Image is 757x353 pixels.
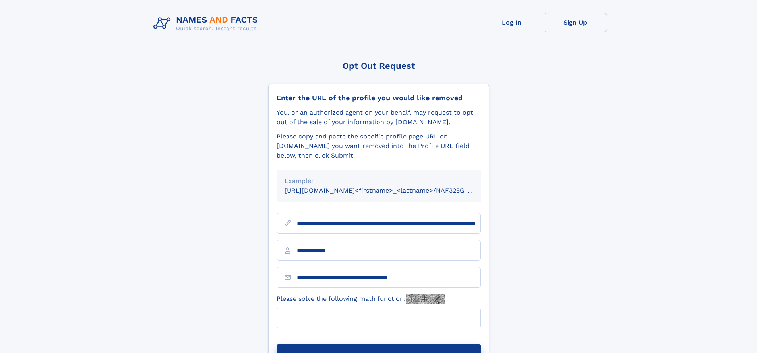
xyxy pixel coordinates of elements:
[544,13,607,32] a: Sign Up
[277,294,445,304] label: Please solve the following math function:
[480,13,544,32] a: Log In
[277,94,481,102] div: Enter the URL of the profile you would like removed
[277,108,481,127] div: You, or an authorized agent on your behalf, may request to opt-out of the sale of your informatio...
[150,13,265,34] img: Logo Names and Facts
[285,176,473,186] div: Example:
[277,132,481,160] div: Please copy and paste the specific profile page URL on [DOMAIN_NAME] you want removed into the Pr...
[268,61,489,71] div: Opt Out Request
[285,187,496,194] small: [URL][DOMAIN_NAME]<firstname>_<lastname>/NAF325G-xxxxxxxx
